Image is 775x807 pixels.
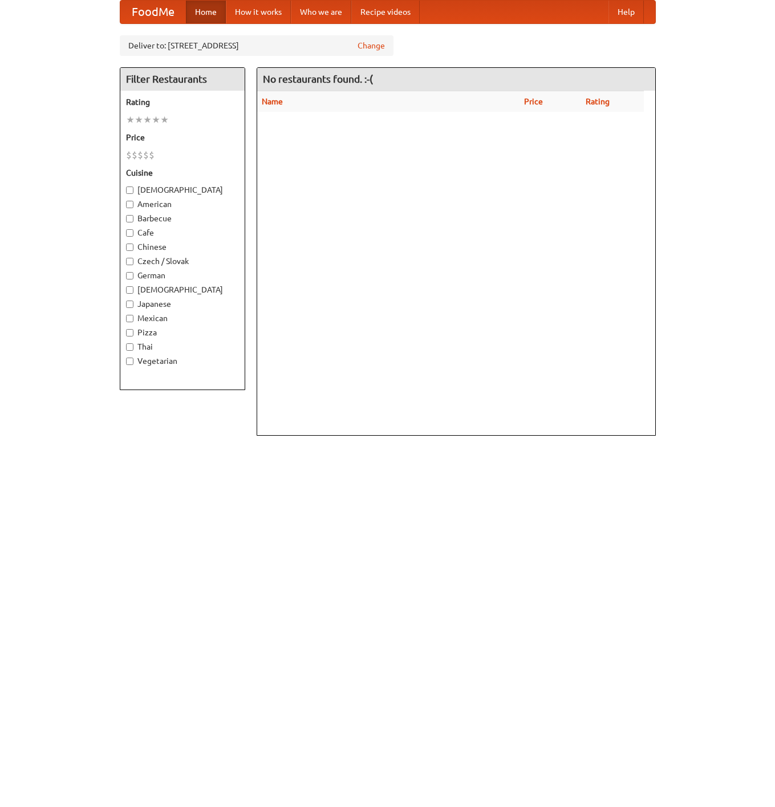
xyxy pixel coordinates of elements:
[586,97,610,106] a: Rating
[126,213,239,224] label: Barbecue
[126,313,239,324] label: Mexican
[126,343,133,351] input: Thai
[126,113,135,126] li: ★
[135,113,143,126] li: ★
[143,149,149,161] li: $
[608,1,644,23] a: Help
[149,149,155,161] li: $
[126,184,239,196] label: [DEMOGRAPHIC_DATA]
[126,227,239,238] label: Cafe
[126,244,133,251] input: Chinese
[126,298,239,310] label: Japanese
[126,358,133,365] input: Vegetarian
[126,272,133,279] input: German
[120,35,393,56] div: Deliver to: [STREET_ADDRESS]
[132,149,137,161] li: $
[524,97,543,106] a: Price
[226,1,291,23] a: How it works
[137,149,143,161] li: $
[152,113,160,126] li: ★
[160,113,169,126] li: ★
[120,1,186,23] a: FoodMe
[126,258,133,265] input: Czech / Slovak
[126,341,239,352] label: Thai
[126,270,239,281] label: German
[126,198,239,210] label: American
[126,96,239,108] h5: Rating
[126,186,133,194] input: [DEMOGRAPHIC_DATA]
[358,40,385,51] a: Change
[351,1,420,23] a: Recipe videos
[126,241,239,253] label: Chinese
[291,1,351,23] a: Who we are
[126,229,133,237] input: Cafe
[126,215,133,222] input: Barbecue
[126,132,239,143] h5: Price
[126,301,133,308] input: Japanese
[120,68,245,91] h4: Filter Restaurants
[126,327,239,338] label: Pizza
[126,167,239,179] h5: Cuisine
[143,113,152,126] li: ★
[126,284,239,295] label: [DEMOGRAPHIC_DATA]
[263,74,373,84] ng-pluralize: No restaurants found. :-(
[126,256,239,267] label: Czech / Slovak
[126,329,133,336] input: Pizza
[126,149,132,161] li: $
[186,1,226,23] a: Home
[126,201,133,208] input: American
[126,355,239,367] label: Vegetarian
[126,286,133,294] input: [DEMOGRAPHIC_DATA]
[126,315,133,322] input: Mexican
[262,97,283,106] a: Name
